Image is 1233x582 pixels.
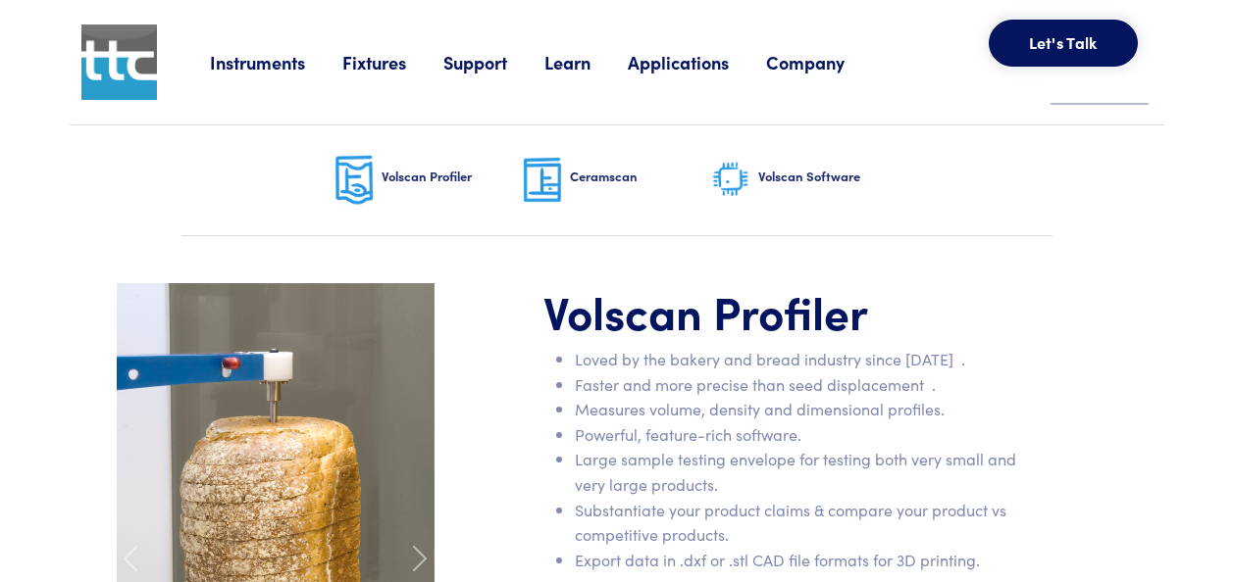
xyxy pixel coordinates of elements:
[628,50,766,74] a: Applications
[570,168,711,185] h6: Ceramscan
[766,50,882,74] a: Company
[575,447,1032,497] li: Large sample testing envelope for testing both very small and very large products.
[758,168,899,185] h6: Volscan Software
[523,125,711,234] a: Ceramscan
[523,157,562,203] img: ceramscan-nav.png
[543,283,1032,340] h1: Volscan Profiler
[544,50,628,74] a: Learn
[443,50,544,74] a: Support
[382,168,523,185] h6: Volscan Profiler
[334,125,523,234] a: Volscan Profiler
[711,125,899,234] a: Volscan Software
[575,498,1032,548] li: Substantiate your product claims & compare your product vs competitive products.
[334,155,374,205] img: volscan-nav.png
[575,548,1032,573] li: Export data in .dxf or .stl CAD file formats for 3D printing.
[711,160,750,201] img: software-graphic.png
[575,347,1032,372] li: Loved by the bakery and bread industry since [DATE] .
[575,372,1032,398] li: Faster and more precise than seed displacement .
[210,50,342,74] a: Instruments
[989,20,1138,67] button: Let's Talk
[575,422,1032,448] li: Powerful, feature-rich software.
[81,24,157,100] img: ttc_logo_1x1_v1.0.png
[342,50,443,74] a: Fixtures
[575,397,1032,422] li: Measures volume, density and dimensional profiles.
